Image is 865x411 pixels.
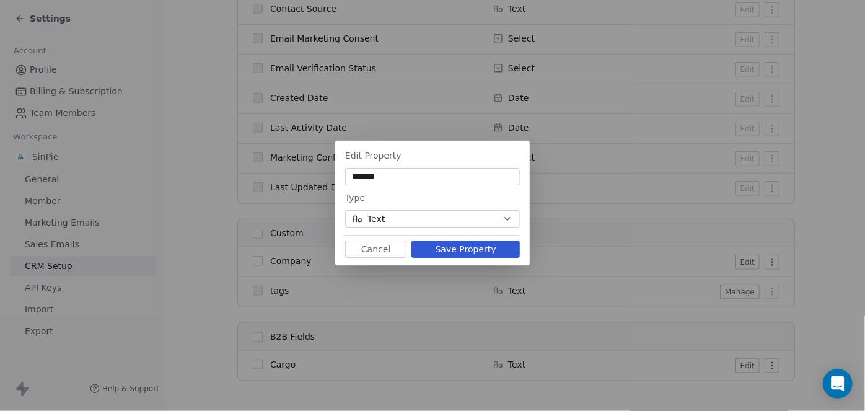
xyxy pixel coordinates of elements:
[345,151,402,161] span: Edit Property
[345,210,520,228] button: Text
[411,241,520,258] button: Save Property
[345,241,406,258] button: Cancel
[367,213,385,226] span: Text
[345,193,365,203] span: Type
